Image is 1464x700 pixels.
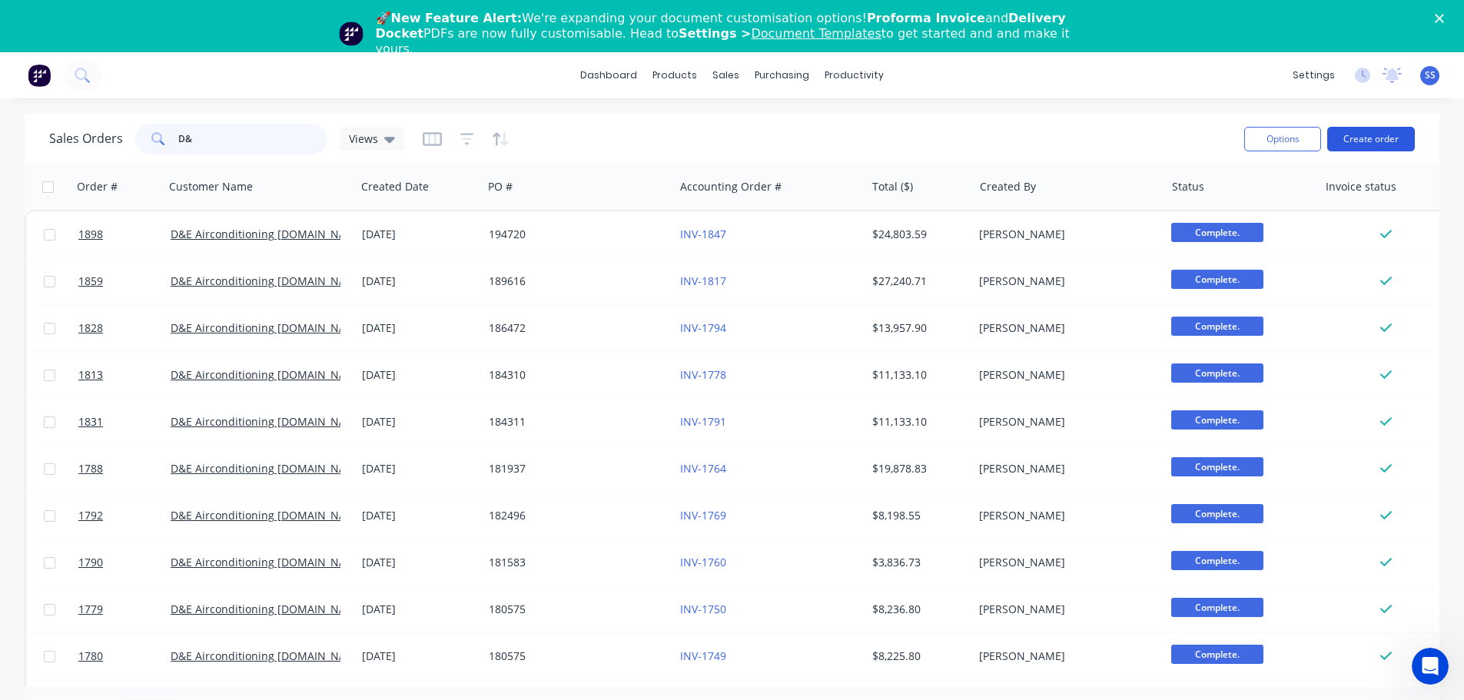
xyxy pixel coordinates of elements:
div: $8,198.55 [872,508,962,523]
div: [PERSON_NAME] [979,461,1150,476]
a: D&E Airconditioning [DOMAIN_NAME] [171,508,366,523]
a: INV-1769 [680,508,726,523]
div: $8,225.80 [872,649,962,664]
div: $3,836.73 [872,555,962,570]
button: Options [1244,127,1321,151]
div: sales [705,64,747,87]
a: INV-1791 [680,414,726,429]
h1: Sales Orders [49,131,123,146]
div: 184311 [489,414,659,430]
div: [PERSON_NAME] [979,414,1150,430]
a: INV-1764 [680,461,726,476]
b: Proforma Invoice [867,11,985,25]
div: 186472 [489,320,659,336]
span: Complete. [1171,223,1263,242]
div: Order # [77,179,118,194]
div: [DATE] [362,649,476,664]
div: 189616 [489,274,659,289]
span: 1813 [78,367,103,383]
span: Complete. [1171,504,1263,523]
span: Complete. [1171,551,1263,570]
div: Customer Name [169,179,253,194]
span: 1859 [78,274,103,289]
span: 1779 [78,602,103,617]
div: $11,133.10 [872,414,962,430]
a: INV-1760 [680,555,726,569]
span: Complete. [1171,317,1263,336]
div: [DATE] [362,274,476,289]
span: Complete. [1171,457,1263,476]
div: 182496 [489,508,659,523]
span: Complete. [1171,645,1263,664]
iframe: Intercom live chat [1412,648,1449,685]
div: [PERSON_NAME] [979,227,1150,242]
span: Complete. [1171,598,1263,617]
span: 1780 [78,649,103,664]
a: 1813 [78,352,171,398]
a: INV-1778 [680,367,726,382]
a: D&E Airconditioning [DOMAIN_NAME] [171,555,366,569]
img: Profile image for Team [339,22,364,46]
a: 1828 [78,305,171,351]
div: $8,236.80 [872,602,962,617]
a: D&E Airconditioning [DOMAIN_NAME] [171,367,366,382]
div: Status [1172,179,1204,194]
div: [PERSON_NAME] [979,320,1150,336]
a: 1898 [78,211,171,257]
div: purchasing [747,64,817,87]
div: Total ($) [872,179,913,194]
div: [DATE] [362,414,476,430]
div: [DATE] [362,461,476,476]
div: [DATE] [362,555,476,570]
a: INV-1749 [680,649,726,663]
img: Factory [28,64,51,87]
div: Invoice status [1326,179,1396,194]
div: [PERSON_NAME] [979,555,1150,570]
span: 1788 [78,461,103,476]
div: Created Date [361,179,429,194]
div: PO # [488,179,513,194]
a: INV-1847 [680,227,726,241]
a: 1779 [78,586,171,632]
b: Delivery Docket [376,11,1066,41]
span: Complete. [1171,270,1263,289]
div: Close [1435,14,1450,23]
span: Complete. [1171,363,1263,383]
a: D&E Airconditioning [DOMAIN_NAME] [171,227,366,241]
span: Views [349,131,378,147]
span: 1792 [78,508,103,523]
div: productivity [817,64,891,87]
div: 180575 [489,602,659,617]
div: $27,240.71 [872,274,962,289]
div: 184310 [489,367,659,383]
div: [DATE] [362,320,476,336]
a: 1831 [78,399,171,445]
a: 1792 [78,493,171,539]
div: 180575 [489,649,659,664]
div: [DATE] [362,227,476,242]
a: 1788 [78,446,171,492]
b: Settings > [679,26,881,41]
div: [DATE] [362,508,476,523]
div: [PERSON_NAME] [979,274,1150,289]
b: New Feature Alert: [391,11,523,25]
a: D&E Airconditioning [DOMAIN_NAME] [171,320,366,335]
div: Accounting Order # [680,179,782,194]
div: [PERSON_NAME] [979,649,1150,664]
a: INV-1750 [680,602,726,616]
a: Document Templates [751,26,881,41]
span: 1898 [78,227,103,242]
a: 1780 [78,633,171,679]
a: 1790 [78,539,171,586]
a: D&E Airconditioning [DOMAIN_NAME] [171,274,366,288]
div: settings [1285,64,1343,87]
div: [DATE] [362,602,476,617]
a: D&E Airconditioning [DOMAIN_NAME] [171,414,366,429]
span: 1831 [78,414,103,430]
div: [PERSON_NAME] [979,508,1150,523]
div: [DATE] [362,367,476,383]
div: $13,957.90 [872,320,962,336]
a: D&E Airconditioning [DOMAIN_NAME] [171,602,366,616]
div: 🚀 We're expanding your document customisation options! and PDFs are now fully customisable. Head ... [376,11,1101,57]
span: 1828 [78,320,103,336]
